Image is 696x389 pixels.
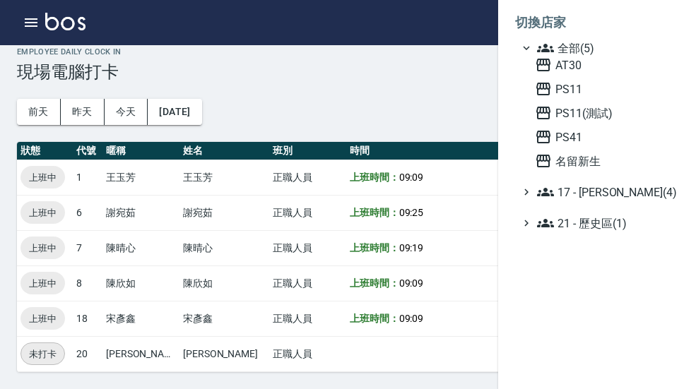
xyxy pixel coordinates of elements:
span: 名留新生 [535,152,673,169]
li: 切換店家 [515,6,679,40]
span: AT30 [535,56,673,73]
span: 21 - 歷史區(1) [537,215,673,232]
span: PS11(測試) [535,104,673,121]
span: PS11 [535,80,673,97]
span: PS41 [535,128,673,145]
span: 全部(5) [537,40,673,56]
span: 17 - [PERSON_NAME](4) [537,184,673,201]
